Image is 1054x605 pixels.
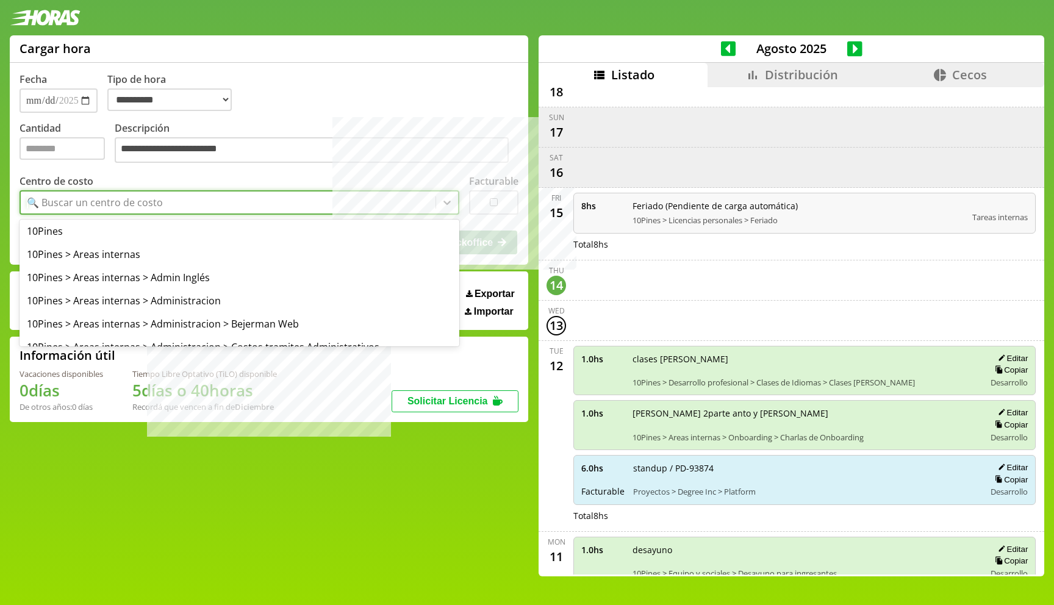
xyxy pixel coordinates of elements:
div: Sat [550,152,563,163]
span: 8 hs [581,200,624,212]
div: 10Pines > Areas internas > Administracion > Costos tramites Administrativos [20,335,459,359]
button: Exportar [462,288,518,300]
div: Tiempo Libre Optativo (TiLO) disponible [132,368,277,379]
h1: Cargar hora [20,40,91,57]
div: Fri [551,193,561,203]
label: Cantidad [20,121,115,166]
div: 10Pines > Areas internas [20,243,459,266]
div: Wed [548,306,565,316]
label: Tipo de hora [107,73,242,113]
span: Cecos [952,66,987,83]
button: Copiar [991,365,1028,375]
div: scrollable content [539,87,1044,575]
label: Facturable [469,174,518,188]
div: Vacaciones disponibles [20,368,103,379]
button: Editar [994,407,1028,418]
input: Cantidad [20,137,105,160]
span: 10Pines > Equipo y sociales > Desayuno para ingresantes [633,568,977,579]
div: 10Pines > Areas internas > Administracion > Bejerman Web [20,312,459,335]
span: Solicitar Licencia [407,396,488,406]
span: Desarrollo [991,377,1028,388]
label: Centro de costo [20,174,93,188]
button: Editar [994,353,1028,363]
span: Proyectos > Degree Inc > Platform [633,486,977,497]
span: Agosto 2025 [736,40,847,57]
span: Facturable [581,485,625,497]
span: 1.0 hs [581,353,624,365]
div: De otros años: 0 días [20,401,103,412]
button: Solicitar Licencia [392,390,518,412]
b: Diciembre [235,401,274,412]
div: Thu [549,265,564,276]
button: Copiar [991,420,1028,430]
button: Editar [994,544,1028,554]
span: 10Pines > Desarrollo profesional > Clases de Idiomas > Clases [PERSON_NAME] [633,377,977,388]
label: Descripción [115,121,518,166]
span: 10Pines > Licencias personales > Feriado [633,215,964,226]
div: 🔍 Buscar un centro de costo [27,196,163,209]
h1: 5 días o 40 horas [132,379,277,401]
div: Mon [548,537,565,547]
span: Importar [474,306,514,317]
span: standup / PD-93874 [633,462,977,474]
span: [PERSON_NAME] 2parte anto y [PERSON_NAME] [633,407,977,419]
div: Recordá que vencen a fin de [132,401,277,412]
div: 15 [547,203,566,223]
span: Desarrollo [991,568,1028,579]
span: Desarrollo [991,486,1028,497]
div: Tue [550,346,564,356]
div: 16 [547,163,566,182]
span: Tareas internas [972,212,1028,223]
textarea: Descripción [115,137,509,163]
button: Editar [994,462,1028,473]
div: 10Pines > Areas internas > Administracion [20,289,459,312]
div: 14 [547,276,566,295]
button: Copiar [991,474,1028,485]
span: 1.0 hs [581,544,624,556]
div: 13 [547,316,566,335]
span: Exportar [475,288,515,299]
span: 6.0 hs [581,462,625,474]
span: clases [PERSON_NAME] [633,353,977,365]
span: Distribución [765,66,838,83]
img: logotipo [10,10,81,26]
div: 11 [547,547,566,567]
div: 12 [547,356,566,376]
div: 18 [547,82,566,102]
div: Total 8 hs [573,510,1036,521]
label: Fecha [20,73,47,86]
button: Copiar [991,556,1028,566]
div: Total 8 hs [573,238,1036,250]
span: 10Pines > Areas internas > Onboarding > Charlas de Onboarding [633,432,977,443]
span: desayuno [633,544,977,556]
div: 10Pines > Areas internas > Admin Inglés [20,266,459,289]
div: 10Pines [20,220,459,243]
span: Feriado (Pendiente de carga automática) [633,200,964,212]
select: Tipo de hora [107,88,232,111]
span: Desarrollo [991,432,1028,443]
div: Sun [549,112,564,123]
div: 17 [547,123,566,142]
h2: Información útil [20,347,115,363]
span: Listado [611,66,654,83]
h1: 0 días [20,379,103,401]
span: 1.0 hs [581,407,624,419]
